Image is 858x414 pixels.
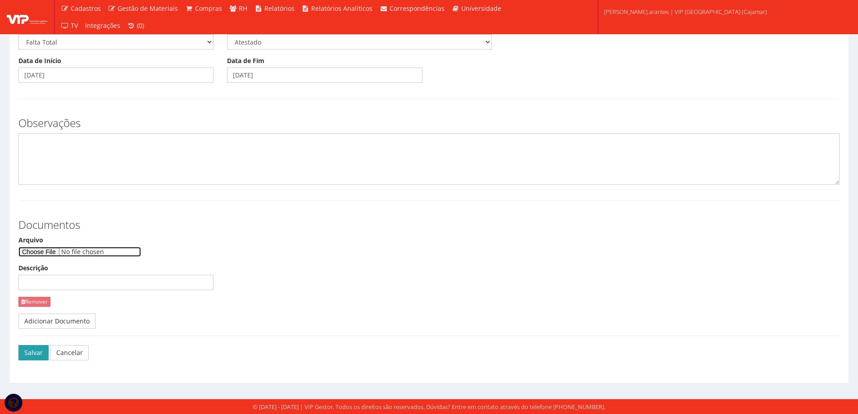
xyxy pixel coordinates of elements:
h3: Documentos [18,219,840,231]
span: (0) [137,21,144,30]
span: Cadastros [71,4,101,13]
label: Descrição [18,264,48,273]
span: Relatórios [264,4,295,13]
button: Salvar [18,345,49,360]
a: Remover [18,297,50,306]
div: © [DATE] - [DATE] | VIP Gestor. Todos os direitos são reservados. Dúvidas? Entre em contato atrav... [253,403,605,411]
span: [PERSON_NAME].arantes | VIP [GEOGRAPHIC_DATA] (Cajamar) [604,7,767,16]
span: Relatórios Analíticos [311,4,372,13]
span: Compras [195,4,222,13]
a: Integrações [82,17,124,34]
span: Integrações [85,21,120,30]
a: (0) [124,17,148,34]
span: Correspondências [390,4,445,13]
h3: Observações [18,117,840,129]
label: Arquivo [18,236,43,245]
img: logo [7,10,47,24]
span: RH [239,4,247,13]
a: Cancelar [50,345,89,360]
label: Data de Fim [227,56,264,65]
a: Adicionar Documento [18,314,95,329]
span: TV [71,21,78,30]
a: TV [57,17,82,34]
span: Gestão de Materiais [118,4,178,13]
span: Universidade [461,4,501,13]
label: Data de Início [18,56,61,65]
